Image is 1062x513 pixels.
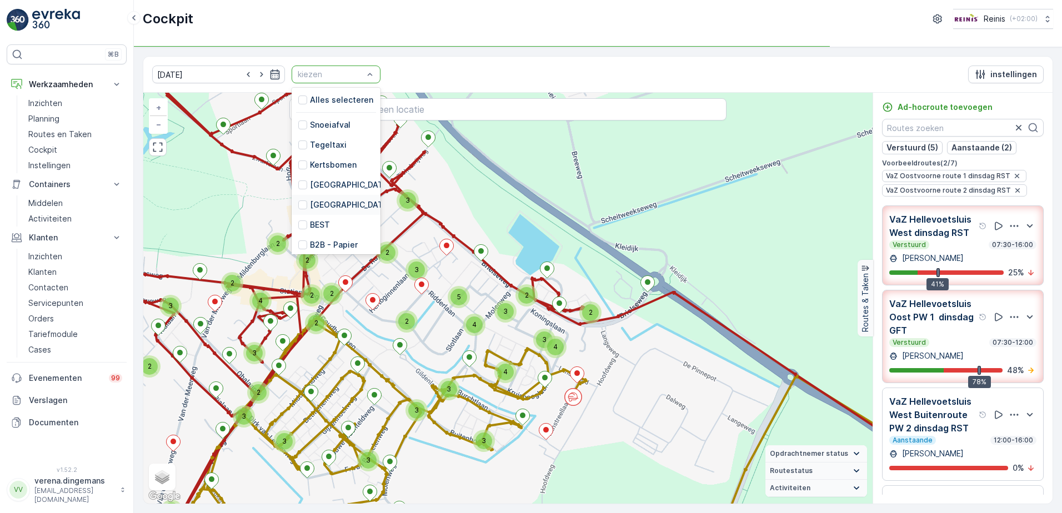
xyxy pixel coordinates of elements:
p: Documenten [29,417,122,428]
span: 2 [276,239,280,248]
p: Routes & Taken [860,273,871,332]
div: 2 [395,310,418,333]
span: 2 [257,388,261,396]
p: 12:00-16:00 [993,436,1034,445]
a: Cases [24,342,127,358]
input: Routes zoeken [882,119,1044,137]
p: 25 % [1008,267,1024,278]
span: + [156,103,161,112]
input: Zoek naar taken of een locatie [289,98,727,120]
p: VaZ Hellevoetsluis Oost PW 1 dinsdag GFT [889,297,976,337]
div: 3 [438,378,460,400]
p: Containers [29,179,104,190]
span: 2 [148,362,152,370]
a: Verslagen [7,389,127,411]
span: 3 [405,196,410,204]
div: 2 [267,233,289,255]
span: − [156,119,162,129]
span: VaZ Oostvoorne route 2 dinsdag RST [886,186,1011,195]
p: Evenementen [29,373,102,384]
p: Routes en Taken [28,129,92,140]
div: 4 [494,361,517,383]
summary: Activiteiten [765,480,867,497]
p: Inzichten [28,251,62,262]
span: 2 [314,319,318,327]
span: Activiteiten [770,484,810,492]
p: Cockpit [28,144,57,155]
a: Cockpit [24,142,127,158]
p: Planning [28,113,59,124]
div: 5 [448,286,470,308]
div: 2 [376,242,398,264]
p: Werkzaamheden [29,79,104,90]
p: [EMAIL_ADDRESS][DOMAIN_NAME] [34,486,114,504]
p: verena.dingemans [34,475,114,486]
p: 99 [111,374,120,383]
a: Contacten [24,280,127,295]
span: 2 [305,256,309,264]
span: 3 [366,456,370,464]
div: 2 [515,284,538,306]
div: 2 [247,381,269,404]
div: 3 [233,405,255,428]
p: Reinis [984,13,1005,24]
div: 3 [397,189,419,212]
a: Middelen [24,195,127,211]
a: Inzichten [24,95,127,111]
img: logo [7,9,29,31]
button: VVverena.dingemans[EMAIL_ADDRESS][DOMAIN_NAME] [7,475,127,504]
a: Orders [24,311,127,326]
div: 3 [405,259,428,281]
div: 78% [968,376,991,388]
div: help tooltippictogram [979,222,988,230]
span: 3 [242,412,246,420]
button: instellingen [968,66,1044,83]
div: 2 [579,301,602,324]
p: Instellingen [28,160,71,171]
p: Servicepunten [28,298,83,309]
span: 3 [252,349,257,357]
p: Aanstaande (2) [951,142,1012,153]
span: 4 [553,343,558,351]
p: Verslagen [29,395,122,406]
p: Verstuurd (5) [886,142,938,153]
button: Aanstaande (2) [947,141,1016,154]
p: Contacten [28,282,68,293]
a: Activiteiten [24,211,127,227]
div: 3 [357,449,379,471]
a: Evenementen99 [7,367,127,389]
div: 3 [494,300,517,323]
div: 2 [305,312,327,334]
p: 0 % [1013,462,1024,474]
div: 3 [159,295,182,317]
span: 2 [231,279,234,287]
span: 4 [472,320,477,329]
p: [GEOGRAPHIC_DATA] [310,199,391,210]
p: kiezen [298,69,363,80]
button: Klanten [7,227,127,249]
div: 2 [221,272,243,294]
a: Planning [24,111,127,127]
span: 2 [525,291,529,299]
div: 3 [243,342,265,364]
p: 48 % [1007,365,1024,376]
span: 3 [414,265,419,274]
div: 2 [300,284,323,306]
p: Inzichten [28,98,62,109]
span: 2 [330,289,334,298]
span: 4 [503,368,508,376]
span: 2 [589,308,593,316]
p: Alles selecteren [310,94,373,105]
p: Tariefmodule [28,329,78,340]
span: 3 [414,406,419,414]
p: Verstuurd [891,240,927,249]
p: Kertsbomen [310,159,357,170]
input: dd/mm/yyyy [152,66,285,83]
span: 3 [168,301,173,310]
p: [PERSON_NAME] [900,253,964,264]
span: v 1.52.2 [7,466,127,473]
p: Klanten [29,232,104,243]
div: 41% [926,278,949,290]
summary: Routestatus [765,462,867,480]
p: 07:30-16:00 [991,240,1034,249]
